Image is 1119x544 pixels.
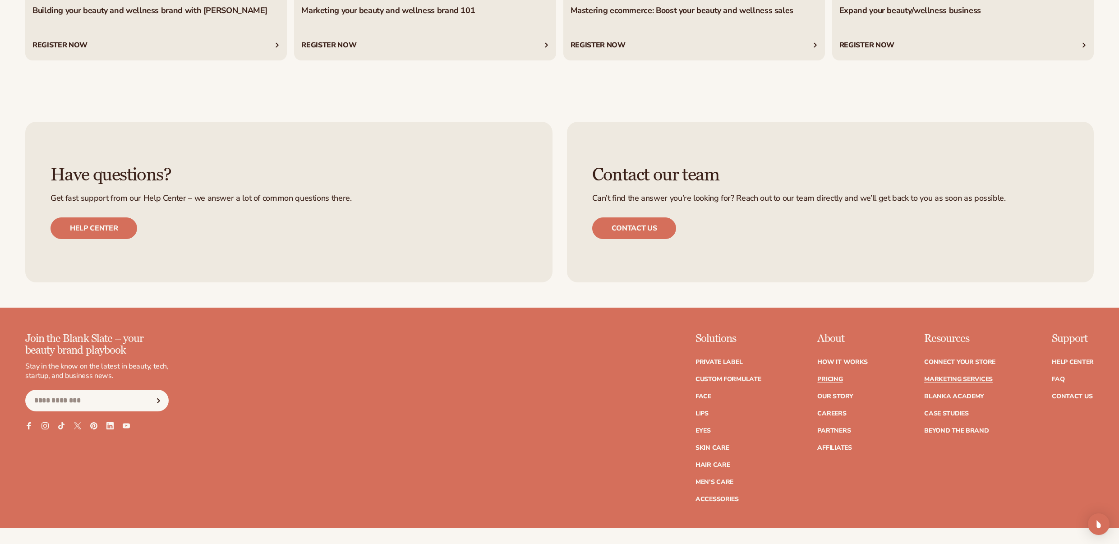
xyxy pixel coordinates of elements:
a: Blanka Academy [924,393,984,400]
a: Accessories [695,496,739,503]
a: Marketing services [924,376,993,383]
h3: Contact our team [592,165,1069,185]
p: Get fast support from our Help Center – we answer a lot of common questions there. [51,194,527,203]
a: Custom formulate [695,376,761,383]
a: Partners [817,428,851,434]
a: Our Story [817,393,853,400]
a: Pricing [817,376,843,383]
button: Subscribe [148,390,168,411]
p: About [817,333,868,345]
a: Skin Care [695,445,729,451]
p: Support [1052,333,1094,345]
div: Open Intercom Messenger [1088,513,1110,535]
a: Contact Us [1052,393,1092,400]
a: Beyond the brand [924,428,989,434]
p: Join the Blank Slate – your beauty brand playbook [25,333,169,357]
a: Face [695,393,711,400]
a: Contact us [592,217,677,239]
a: Affiliates [817,445,852,451]
a: Careers [817,410,846,417]
a: How It Works [817,359,868,365]
a: Hair Care [695,462,730,468]
a: Men's Care [695,479,733,485]
a: Case Studies [924,410,969,417]
a: Eyes [695,428,711,434]
a: Help Center [1052,359,1094,365]
p: Solutions [695,333,761,345]
a: FAQ [1052,376,1064,383]
p: Stay in the know on the latest in beauty, tech, startup, and business news. [25,362,169,381]
a: Help center [51,217,137,239]
a: Lips [695,410,709,417]
a: Connect your store [924,359,995,365]
p: Resources [924,333,995,345]
p: Can’t find the answer you’re looking for? Reach out to our team directly and we’ll get back to yo... [592,194,1069,203]
h3: Have questions? [51,165,527,185]
a: Private label [695,359,742,365]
